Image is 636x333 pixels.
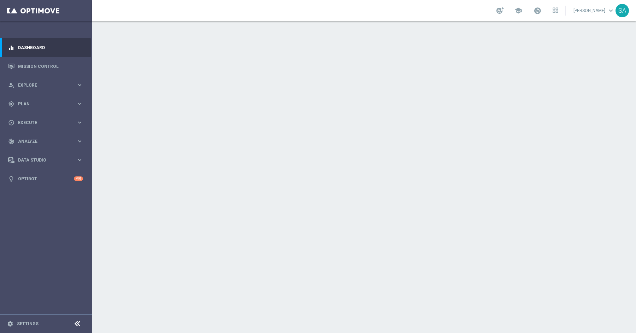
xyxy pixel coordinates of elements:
i: keyboard_arrow_right [76,157,83,163]
button: track_changes Analyze keyboard_arrow_right [8,139,83,144]
button: person_search Explore keyboard_arrow_right [8,82,83,88]
i: keyboard_arrow_right [76,100,83,107]
div: Data Studio [8,157,76,163]
span: Plan [18,102,76,106]
i: keyboard_arrow_right [76,119,83,126]
i: settings [7,321,13,327]
div: Analyze [8,138,76,145]
i: play_circle_outline [8,119,14,126]
span: Analyze [18,139,76,144]
button: Data Studio keyboard_arrow_right [8,157,83,163]
i: keyboard_arrow_right [76,82,83,88]
button: play_circle_outline Execute keyboard_arrow_right [8,120,83,125]
div: Execute [8,119,76,126]
div: +10 [74,176,83,181]
i: track_changes [8,138,14,145]
div: Plan [8,101,76,107]
i: lightbulb [8,176,14,182]
button: equalizer Dashboard [8,45,83,51]
a: Mission Control [18,57,83,76]
div: Dashboard [8,38,83,57]
div: Mission Control [8,57,83,76]
i: equalizer [8,45,14,51]
span: Explore [18,83,76,87]
div: SA [616,4,629,17]
span: school [514,7,522,14]
a: [PERSON_NAME]keyboard_arrow_down [573,5,616,16]
span: Execute [18,121,76,125]
a: Dashboard [18,38,83,57]
div: Optibot [8,169,83,188]
a: Optibot [18,169,74,188]
a: Settings [17,322,39,326]
button: lightbulb Optibot +10 [8,176,83,182]
i: keyboard_arrow_right [76,138,83,145]
span: keyboard_arrow_down [607,7,615,14]
button: Mission Control [8,64,83,69]
button: gps_fixed Plan keyboard_arrow_right [8,101,83,107]
div: Explore [8,82,76,88]
i: gps_fixed [8,101,14,107]
i: person_search [8,82,14,88]
span: Data Studio [18,158,76,162]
